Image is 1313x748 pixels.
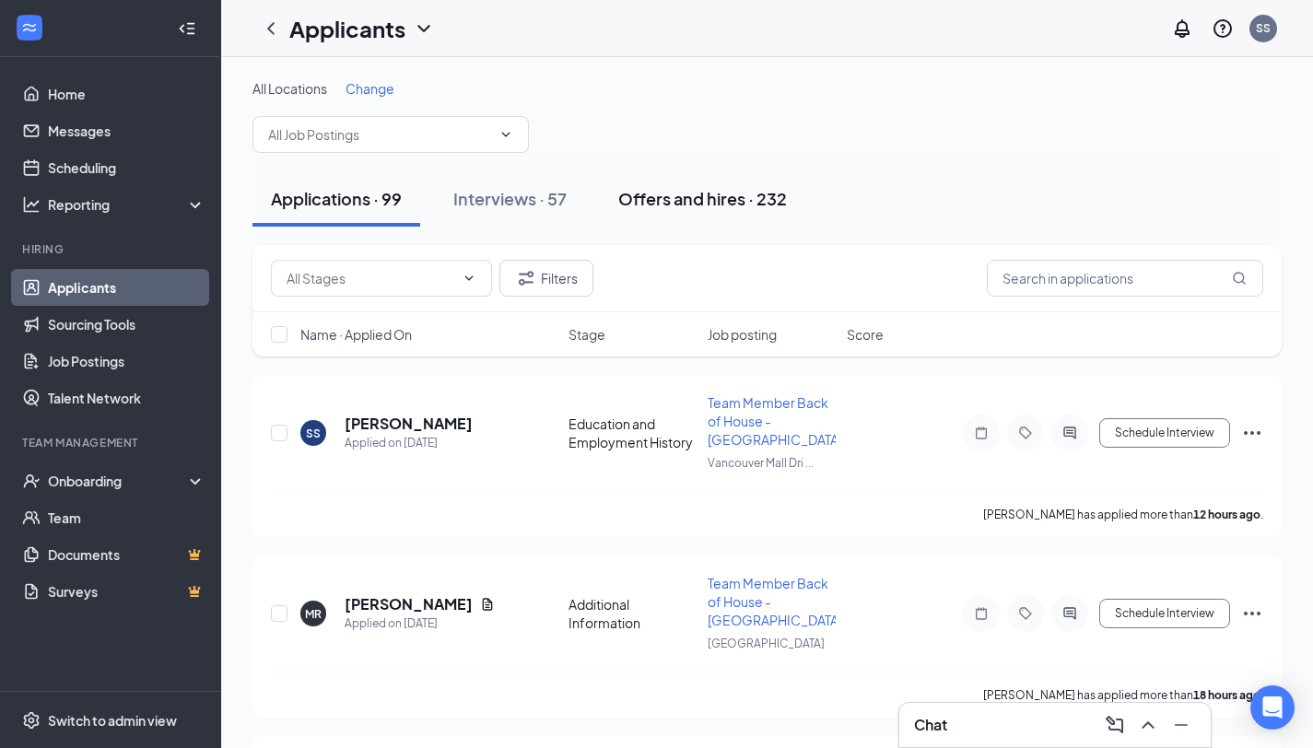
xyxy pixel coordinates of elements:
div: SS [1256,20,1271,36]
div: MR [305,606,322,622]
svg: MagnifyingGlass [1232,271,1247,286]
div: Hiring [22,241,202,257]
svg: Collapse [178,19,196,38]
span: All Locations [252,80,327,97]
b: 18 hours ago [1193,688,1260,702]
h5: [PERSON_NAME] [345,414,473,434]
div: Additional Information [569,595,697,632]
a: SurveysCrown [48,573,205,610]
svg: ChevronLeft [260,18,282,40]
a: DocumentsCrown [48,536,205,573]
a: Scheduling [48,149,205,186]
a: Team [48,499,205,536]
input: Search in applications [987,260,1263,297]
svg: Ellipses [1241,602,1263,625]
span: [GEOGRAPHIC_DATA] [708,637,825,650]
div: Applied on [DATE] [345,614,495,633]
div: Interviews · 57 [453,187,567,210]
span: Name · Applied On [300,325,412,344]
svg: QuestionInfo [1212,18,1234,40]
button: Schedule Interview [1099,418,1230,448]
span: Job posting [708,325,777,344]
button: ChevronUp [1133,710,1163,740]
svg: Note [970,606,992,621]
svg: Settings [22,711,41,730]
svg: UserCheck [22,472,41,490]
p: [PERSON_NAME] has applied more than . [983,687,1263,703]
h3: Chat [914,715,947,735]
span: Vancouver Mall Dri ... [708,456,814,470]
button: ComposeMessage [1100,710,1130,740]
svg: ComposeMessage [1104,714,1126,736]
svg: ChevronDown [462,271,476,286]
a: Messages [48,112,205,149]
svg: Notifications [1171,18,1193,40]
svg: ActiveChat [1059,606,1081,621]
p: [PERSON_NAME] has applied more than . [983,507,1263,522]
div: Education and Employment History [569,415,697,451]
div: Offers and hires · 232 [618,187,787,210]
span: Team Member Back of House - [GEOGRAPHIC_DATA] [708,394,842,448]
a: Sourcing Tools [48,306,205,343]
b: 12 hours ago [1193,508,1260,521]
div: Applied on [DATE] [345,434,473,452]
svg: Analysis [22,195,41,214]
h1: Applicants [289,13,405,44]
svg: Note [970,426,992,440]
a: Job Postings [48,343,205,380]
a: Applicants [48,269,205,306]
div: Team Management [22,435,202,450]
button: Minimize [1166,710,1196,740]
span: Team Member Back of House - [GEOGRAPHIC_DATA] [708,575,842,628]
svg: Filter [515,267,537,289]
div: Onboarding [48,472,190,490]
div: Open Intercom Messenger [1250,685,1295,730]
svg: Ellipses [1241,422,1263,444]
div: Applications · 99 [271,187,402,210]
svg: ChevronUp [1137,714,1159,736]
svg: ActiveChat [1059,426,1081,440]
svg: Tag [1014,426,1037,440]
svg: Tag [1014,606,1037,621]
div: SS [306,426,321,441]
span: Stage [569,325,605,344]
span: Change [346,80,394,97]
button: Filter Filters [499,260,593,297]
svg: Minimize [1170,714,1192,736]
svg: ChevronDown [498,127,513,142]
svg: ChevronDown [413,18,435,40]
a: Home [48,76,205,112]
h5: [PERSON_NAME] [345,594,473,614]
div: Switch to admin view [48,711,177,730]
div: Reporting [48,195,206,214]
svg: Document [480,597,495,612]
input: All Stages [287,268,454,288]
input: All Job Postings [268,124,491,145]
span: Score [847,325,884,344]
a: Talent Network [48,380,205,416]
button: Schedule Interview [1099,599,1230,628]
svg: WorkstreamLogo [20,18,39,37]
